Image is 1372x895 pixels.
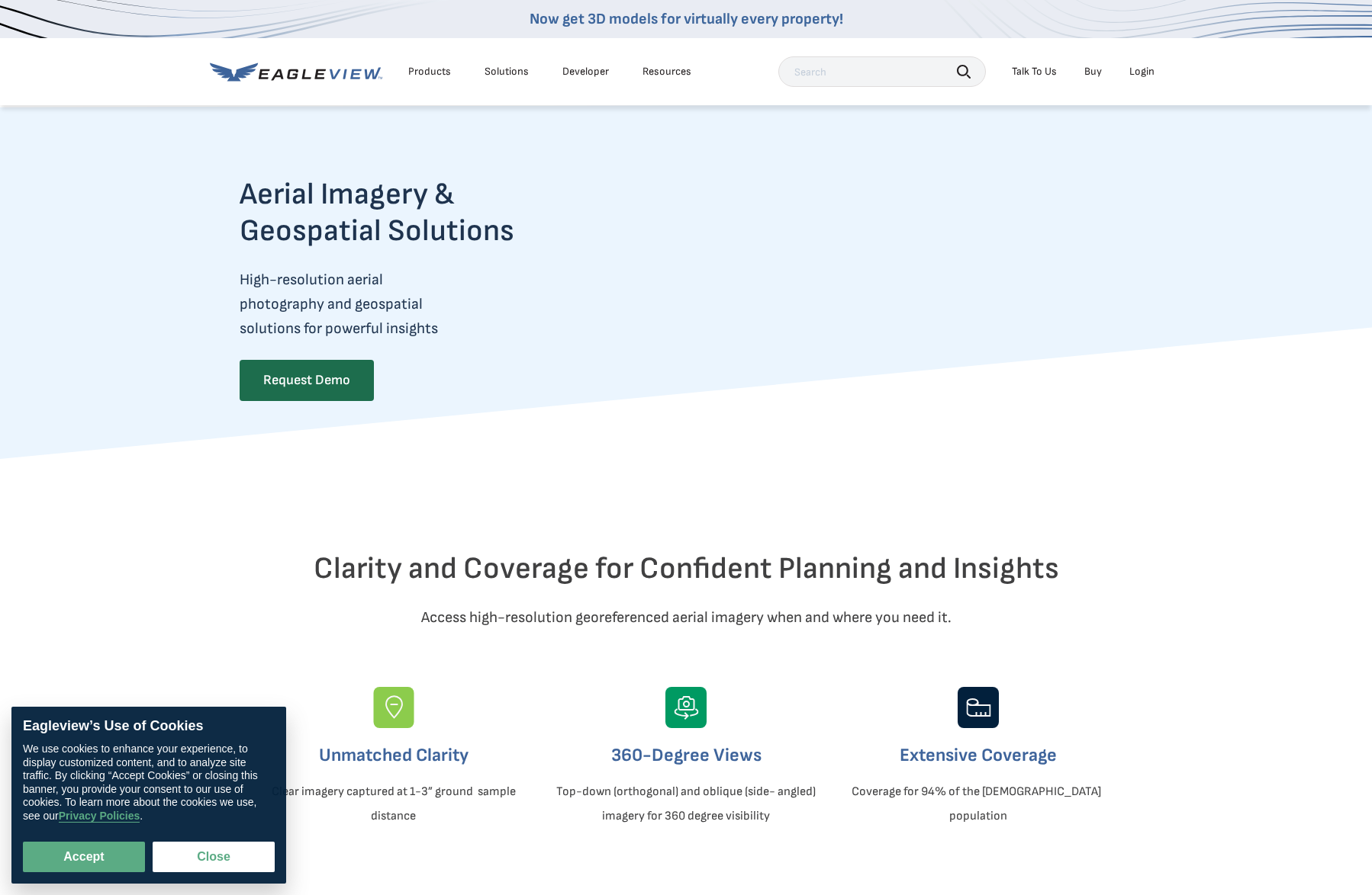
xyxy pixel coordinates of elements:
div: We use cookies to enhance your experience, to display customized content, and to analyze site tra... [23,743,275,823]
a: Request Demo [240,360,374,401]
div: Eagleview’s Use of Cookies [23,718,275,735]
h3: Unmatched Clarity [260,743,527,768]
button: Accept [23,842,145,872]
button: Close [153,842,275,872]
h3: Extensive Coverage [845,743,1112,768]
p: Top-down (orthogonal) and oblique (side- angled) imagery for 360 degree visibility [552,780,820,829]
p: High-resolution aerial photography and geospatial solutions for powerful insights [240,268,574,341]
div: Resources [643,65,691,79]
div: Products [408,65,451,79]
a: Privacy Policies [59,810,140,823]
p: Clear imagery captured at 1-3” ground sample distance [260,780,527,829]
p: Access high-resolution georeferenced aerial imagery when and where you need it. [240,605,1132,630]
input: Search [778,56,986,87]
h2: Aerial Imagery & Geospatial Solutions [240,176,574,249]
div: Solutions [485,65,529,79]
a: Buy [1084,65,1102,79]
h2: Clarity and Coverage for Confident Planning and Insights [240,550,1132,587]
h3: 360-Degree Views [552,743,820,768]
p: Coverage for 94% of the [DEMOGRAPHIC_DATA] population [845,780,1112,829]
a: Now get 3D models for virtually every property! [530,10,843,28]
div: Login [1129,65,1155,79]
div: Talk To Us [1012,65,1057,79]
a: Developer [562,65,609,79]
